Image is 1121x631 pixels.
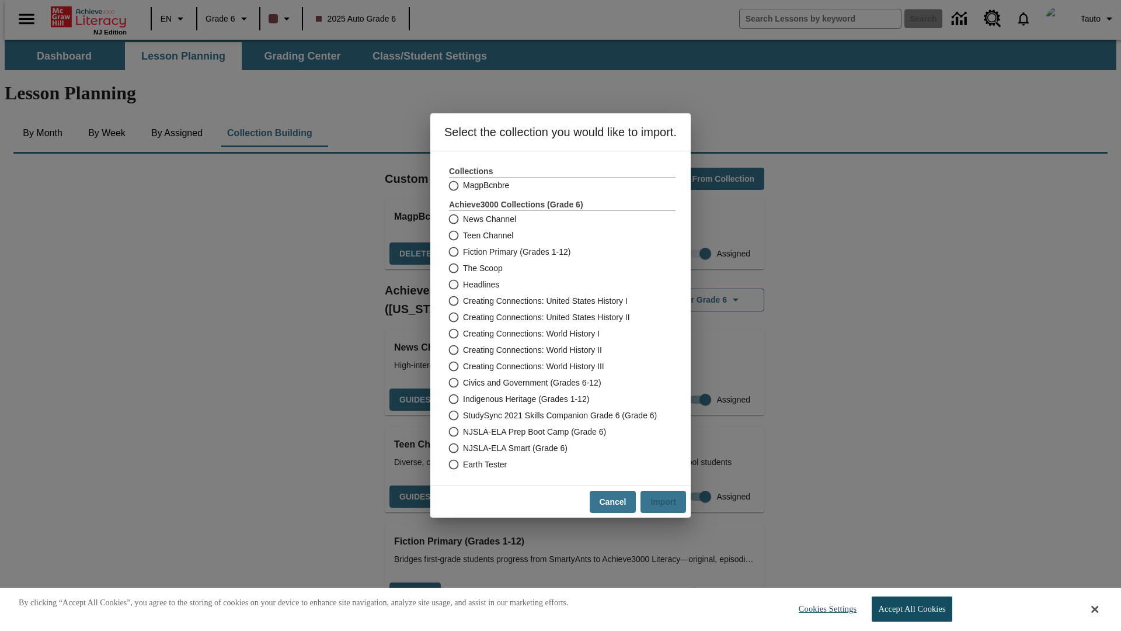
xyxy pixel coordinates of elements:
span: Creating Connections: World History II [463,344,602,356]
span: StudySync 2021 Skills Companion Grade 6 (Grade 6) [463,410,657,422]
span: Creating Connections: United States History II [463,311,630,324]
h3: Achieve3000 Collections (Grade 6 ) [449,199,676,210]
p: By clicking “Accept All Cookies”, you agree to the storing of cookies on your device to enhance s... [19,597,569,609]
span: Teen Channel [463,230,513,242]
button: Cancel [590,491,636,514]
button: Cookies Settings [788,597,861,621]
span: Creating Connections: United States History I [463,295,628,307]
span: The Scoop [463,262,503,275]
span: Civics and Government [463,475,548,487]
span: Civics and Government (Grades 6-12) [463,377,601,389]
span: News Channel [463,213,516,226]
h3: Collections [449,165,676,177]
span: NJSLA-ELA Prep Boot Camp (Grade 6) [463,426,606,438]
span: Headlines [463,279,499,291]
span: NJSLA-ELA Smart (Grade 6) [463,442,568,455]
h6: Select the collection you would like to import. [430,113,691,151]
span: Indigenous Heritage (Grades 1-12) [463,393,589,405]
span: Earth Tester [463,459,507,471]
span: Creating Connections: World History III [463,360,604,373]
span: Fiction Primary (Grades 1-12) [463,246,570,258]
span: Creating Connections: World History I [463,328,600,340]
button: Accept All Cookies [872,597,952,622]
button: Close [1091,604,1098,615]
span: MagpBcnbre [463,179,509,192]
